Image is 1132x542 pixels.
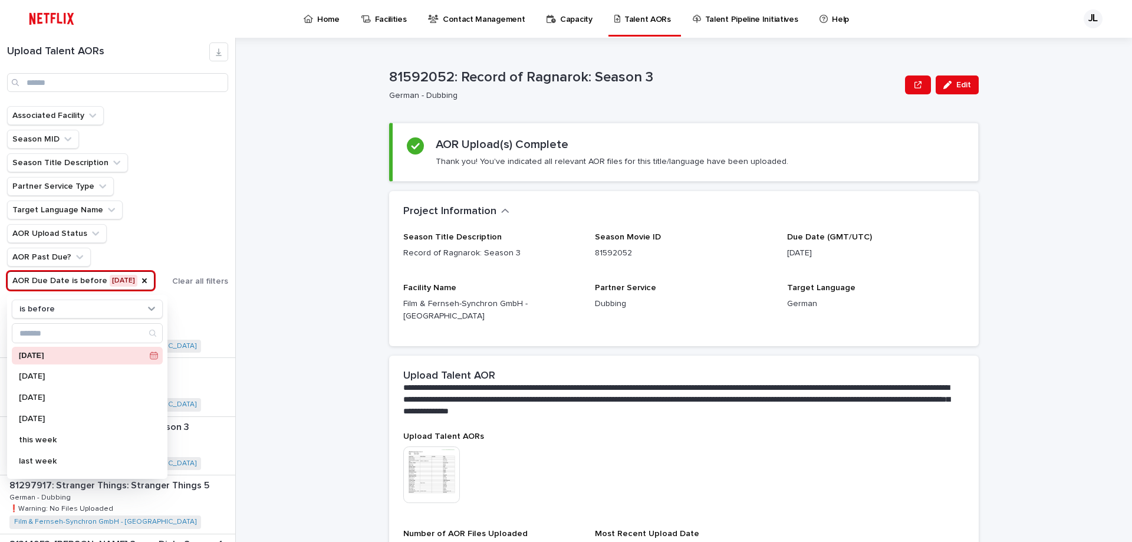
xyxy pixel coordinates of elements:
p: [DATE] [19,415,144,423]
p: [DATE] [19,393,144,402]
p: Film & Fernseh-Synchron GmbH - [GEOGRAPHIC_DATA] [403,298,581,323]
span: Upload Talent AORs [403,432,484,441]
button: Project Information [403,205,509,218]
p: is before [19,304,55,314]
p: ❗️Warning: No Files Uploaded [9,502,116,513]
h2: Project Information [403,205,496,218]
p: last week [19,457,144,465]
p: [DATE] [787,247,965,259]
div: [DATE] [12,347,163,364]
button: Clear all filters [167,272,228,290]
p: German - Dubbing [389,91,896,101]
span: Edit [956,81,971,89]
span: Season Title Description [403,233,502,241]
h2: Upload Talent AOR [403,370,495,383]
span: Facility Name [403,284,456,292]
button: AOR Upload Status [7,224,107,243]
button: Season MID [7,130,79,149]
span: Partner Service [595,284,656,292]
p: 81297917: Stranger Things: Stranger Things 5 [9,478,212,491]
h2: AOR Upload(s) Complete [436,137,568,152]
p: this week [19,436,144,444]
a: Film & Fernseh-Synchron GmbH - [GEOGRAPHIC_DATA] [14,518,196,526]
button: AOR Past Due? [7,248,91,267]
div: JL [1084,9,1103,28]
button: Associated Facility [7,106,104,125]
div: Search [12,323,163,343]
p: Dubbing [595,298,772,310]
span: Number of AOR Files Uploaded [403,530,528,538]
p: German - Dubbing [9,491,73,502]
button: Partner Service Type [7,177,114,196]
p: [DATE] [19,352,145,360]
p: 81592052 [595,247,772,259]
button: AOR Due Date [7,271,154,290]
span: Most Recent Upload Date [595,530,699,538]
span: Season Movie ID [595,233,661,241]
p: Record of Ragnarok: Season 3 [403,247,581,259]
span: Clear all filters [172,277,228,285]
input: Search [12,324,162,343]
h1: Upload Talent AORs [7,45,209,58]
input: Search [7,73,228,92]
img: ifQbXi3ZQGMSEF7WDB7W [24,7,80,31]
button: Target Language Name [7,201,123,219]
span: Target Language [787,284,855,292]
p: German [787,298,965,310]
p: 81592052: Record of Ragnarok: Season 3 [389,69,900,86]
button: Edit [936,75,979,94]
p: Thank you! You've indicated all relevant AOR files for this title/language have been uploaded. [436,156,788,167]
span: Due Date (GMT/UTC) [787,233,872,241]
button: Season Title Description [7,153,128,172]
p: [DATE] [19,372,144,380]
